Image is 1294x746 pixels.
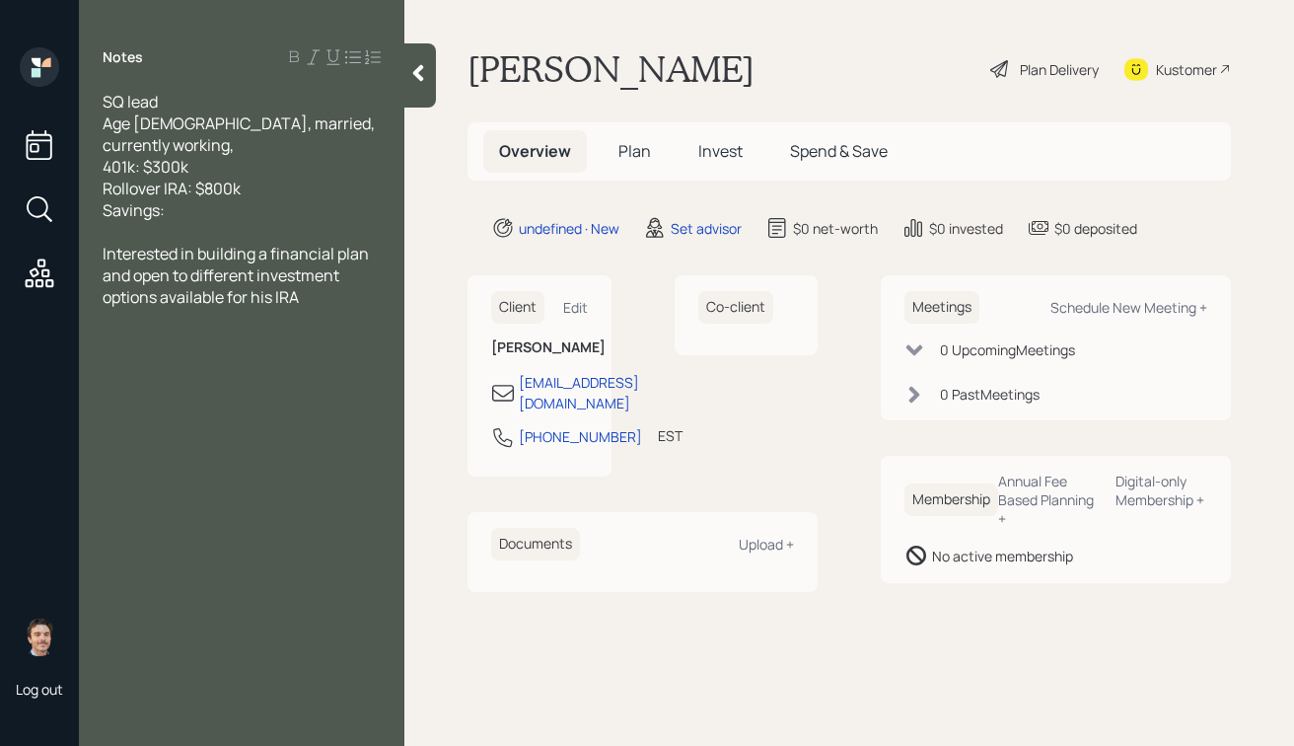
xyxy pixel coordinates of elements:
h6: Meetings [904,291,979,324]
div: Annual Fee Based Planning + [998,472,1100,528]
span: Invest [698,140,743,162]
span: Savings: [103,199,165,221]
div: [PHONE_NUMBER] [519,426,642,447]
div: Set advisor [671,218,742,239]
div: $0 deposited [1054,218,1137,239]
h6: Documents [491,528,580,560]
div: EST [658,425,683,446]
div: $0 invested [929,218,1003,239]
h6: Client [491,291,544,324]
div: Plan Delivery [1020,59,1099,80]
div: 0 Past Meeting s [940,384,1040,405]
div: [EMAIL_ADDRESS][DOMAIN_NAME] [519,372,639,413]
span: SQ lead [103,91,158,112]
div: No active membership [932,546,1073,566]
h6: Co-client [698,291,773,324]
div: Digital-only Membership + [1115,472,1207,509]
div: undefined · New [519,218,619,239]
h6: [PERSON_NAME] [491,339,588,356]
span: Interested in building a financial plan and open to different investment options available for hi... [103,243,372,308]
div: 0 Upcoming Meeting s [940,339,1075,360]
div: $0 net-worth [793,218,878,239]
div: Kustomer [1156,59,1217,80]
div: Upload + [739,535,794,554]
span: Plan [618,140,651,162]
span: Overview [499,140,571,162]
span: 401k: $300k [103,156,188,178]
span: Rollover IRA: $800k [103,178,241,199]
label: Notes [103,47,143,67]
h6: Membership [904,484,998,516]
div: Schedule New Meeting + [1050,298,1207,317]
span: Spend & Save [790,140,888,162]
h1: [PERSON_NAME] [467,47,755,91]
span: Age [DEMOGRAPHIC_DATA], married, currently working, [103,112,378,156]
div: Log out [16,680,63,699]
div: Edit [563,298,588,317]
img: robby-grisanti-headshot.png [20,617,59,656]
